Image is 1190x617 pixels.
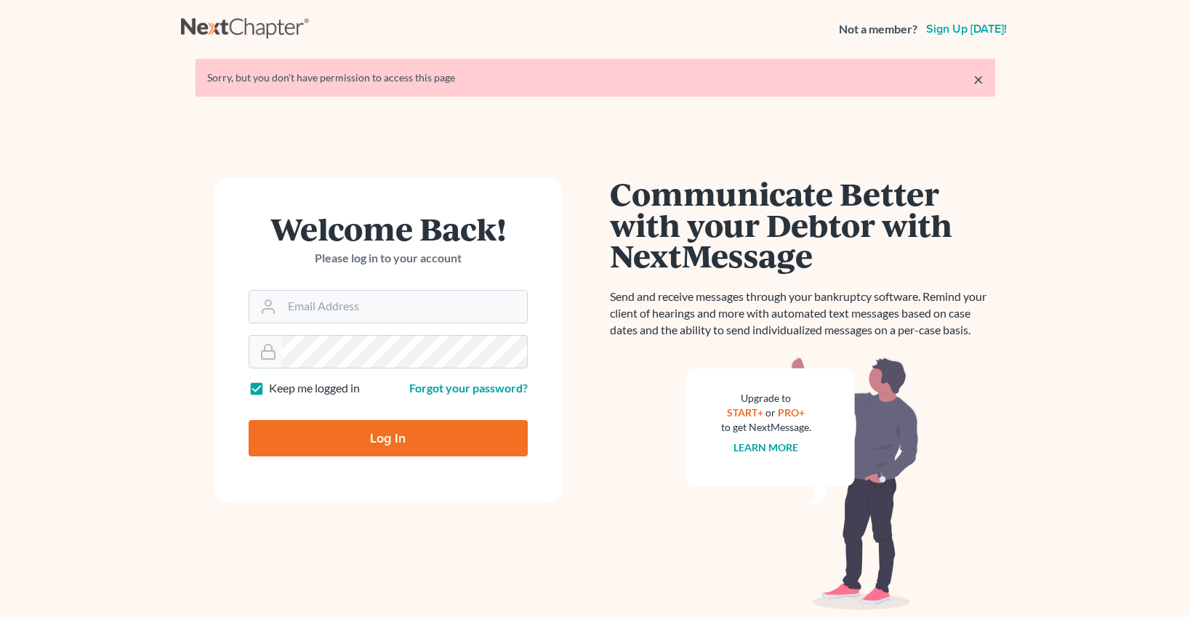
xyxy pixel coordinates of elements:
strong: Not a member? [839,21,917,38]
span: or [765,406,776,419]
a: PRO+ [778,406,805,419]
div: to get NextMessage. [721,420,811,435]
h1: Welcome Back! [249,213,528,244]
h1: Communicate Better with your Debtor with NextMessage [610,178,995,271]
div: Upgrade to [721,391,811,406]
img: nextmessage_bg-59042aed3d76b12b5cd301f8e5b87938c9018125f34e5fa2b7a6b67550977c72.svg [686,356,919,610]
a: Forgot your password? [409,381,528,395]
a: × [973,70,984,88]
a: START+ [727,406,763,419]
a: Learn more [733,441,798,453]
input: Log In [249,420,528,456]
label: Keep me logged in [269,380,360,397]
p: Please log in to your account [249,250,528,267]
p: Send and receive messages through your bankruptcy software. Remind your client of hearings and mo... [610,289,995,339]
input: Email Address [282,291,527,323]
div: Sorry, but you don't have permission to access this page [207,70,984,85]
a: Sign up [DATE]! [923,23,1010,35]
